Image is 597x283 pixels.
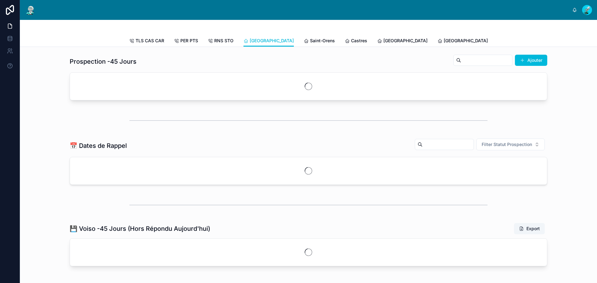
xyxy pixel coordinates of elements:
a: Castres [345,35,367,48]
a: [GEOGRAPHIC_DATA] [243,35,294,47]
span: [GEOGRAPHIC_DATA] [444,38,488,44]
span: [GEOGRAPHIC_DATA] [250,38,294,44]
a: PER PTS [174,35,198,48]
h1: 📅 Dates de Rappel [70,141,127,150]
span: TLS CAS CAR [136,38,164,44]
img: App logo [25,5,36,15]
div: scrollable content [41,3,572,6]
a: RNS STO [208,35,234,48]
a: [GEOGRAPHIC_DATA] [377,35,428,48]
span: Filter Statut Prospection [482,141,532,148]
button: Ajouter [515,55,547,66]
span: Castres [351,38,367,44]
span: PER PTS [180,38,198,44]
button: Export [514,223,545,234]
button: Select Button [476,139,545,150]
span: [GEOGRAPHIC_DATA] [383,38,428,44]
a: TLS CAS CAR [129,35,164,48]
a: [GEOGRAPHIC_DATA] [437,35,488,48]
h1: Prospection -45 Jours [70,57,137,66]
h1: 💾 Voiso -45 Jours (Hors Répondu Aujourd'hui) [70,224,210,233]
span: RNS STO [214,38,234,44]
span: Saint-Orens [310,38,335,44]
a: Saint-Orens [304,35,335,48]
